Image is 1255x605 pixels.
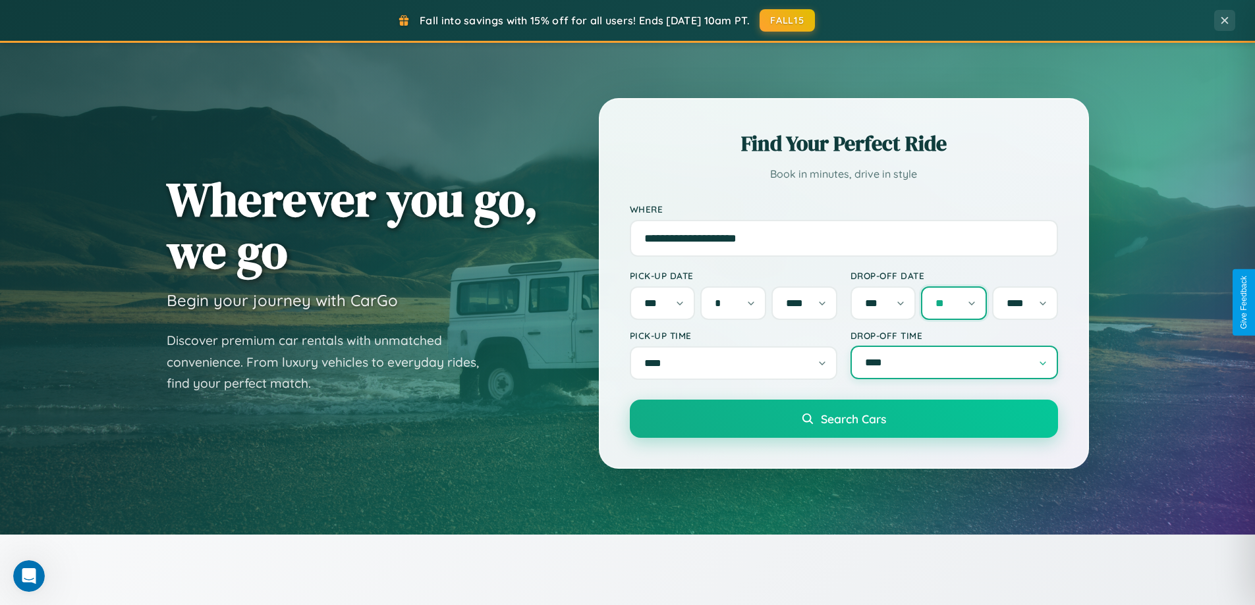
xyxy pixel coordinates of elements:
[630,330,837,341] label: Pick-up Time
[13,560,45,592] iframe: Intercom live chat
[630,203,1058,215] label: Where
[821,411,886,426] span: Search Cars
[760,9,815,32] button: FALL15
[167,330,496,394] p: Discover premium car rentals with unmatched convenience. From luxury vehicles to everyday rides, ...
[630,129,1058,158] h2: Find Your Perfect Ride
[851,330,1058,341] label: Drop-off Time
[167,173,538,277] h1: Wherever you go, we go
[167,290,398,310] h3: Begin your journey with CarGo
[630,270,837,281] label: Pick-up Date
[630,400,1058,438] button: Search Cars
[851,270,1058,281] label: Drop-off Date
[630,165,1058,184] p: Book in minutes, drive in style
[1239,276,1248,329] div: Give Feedback
[420,14,750,27] span: Fall into savings with 15% off for all users! Ends [DATE] 10am PT.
